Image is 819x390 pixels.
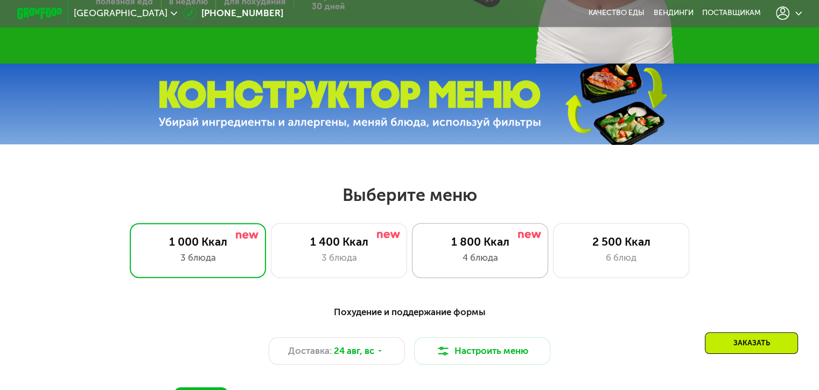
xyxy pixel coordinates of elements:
div: 3 блюда [142,251,254,264]
span: [GEOGRAPHIC_DATA] [74,9,167,18]
div: 1 000 Ккал [142,235,254,248]
div: Заказать [705,332,798,354]
button: Настроить меню [414,337,551,365]
span: 24 авг, вс [334,344,374,358]
a: Качество еды [589,9,645,18]
a: [PHONE_NUMBER] [183,6,283,20]
div: 4 блюда [424,251,536,264]
a: Вендинги [653,9,693,18]
div: 1 400 Ккал [283,235,395,248]
div: 1 800 Ккал [424,235,536,248]
span: Доставка: [288,344,332,358]
h2: Выберите меню [37,184,783,206]
div: 6 блюд [565,251,677,264]
div: Похудение и поддержание формы [73,305,746,319]
div: поставщикам [702,9,761,18]
div: 3 блюда [283,251,395,264]
div: 2 500 Ккал [565,235,677,248]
